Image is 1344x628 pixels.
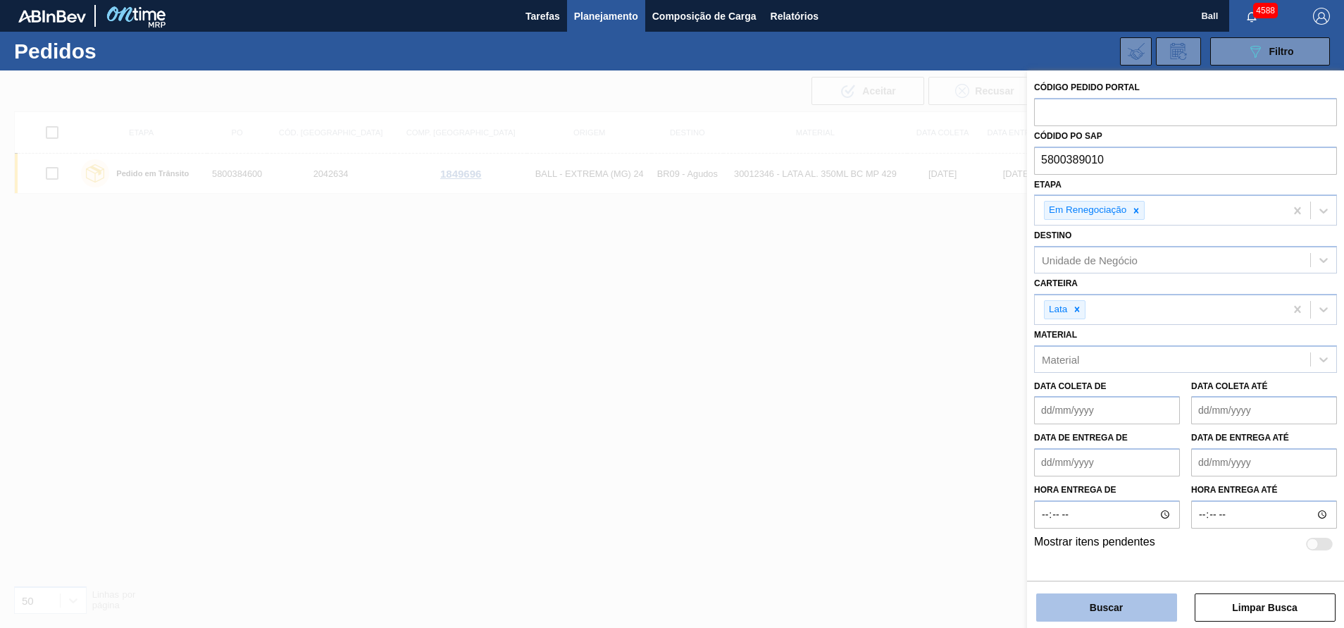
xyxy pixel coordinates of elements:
[1191,433,1289,443] label: Data de Entrega até
[1034,278,1078,288] label: Carteira
[1210,37,1330,66] button: Filtro
[1191,396,1337,424] input: dd/mm/yyyy
[771,8,819,25] span: Relatórios
[525,8,560,25] span: Tarefas
[1034,480,1180,500] label: Hora entrega de
[1034,330,1077,340] label: Material
[1034,230,1071,240] label: Destino
[1034,536,1155,553] label: Mostrar itens pendentes
[1034,131,1102,141] label: Códido PO SAP
[1034,396,1180,424] input: dd/mm/yyyy
[1045,301,1069,319] div: Lata
[1034,433,1128,443] label: Data de Entrega de
[1156,37,1201,66] div: Solicitação de Revisão de Pedidos
[1034,180,1062,190] label: Etapa
[574,8,638,25] span: Planejamento
[1034,448,1180,476] input: dd/mm/yyyy
[1191,381,1267,391] label: Data coleta até
[1191,480,1337,500] label: Hora entrega até
[1045,202,1128,219] div: Em Renegociação
[1034,381,1106,391] label: Data coleta de
[18,10,86,23] img: TNhmsLtSVTkK8tSr43FrP2fwEKptu5GPRR3wAAAABJRU5ErkJggg==
[14,43,225,59] h1: Pedidos
[1034,82,1140,92] label: Código Pedido Portal
[1042,254,1138,266] div: Unidade de Negócio
[1269,46,1294,57] span: Filtro
[1253,3,1278,18] span: 4588
[1313,8,1330,25] img: Logout
[1191,448,1337,476] input: dd/mm/yyyy
[652,8,757,25] span: Composição de Carga
[1229,6,1274,26] button: Notificações
[1120,37,1152,66] div: Importar Negociações dos Pedidos
[1042,353,1079,365] div: Material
